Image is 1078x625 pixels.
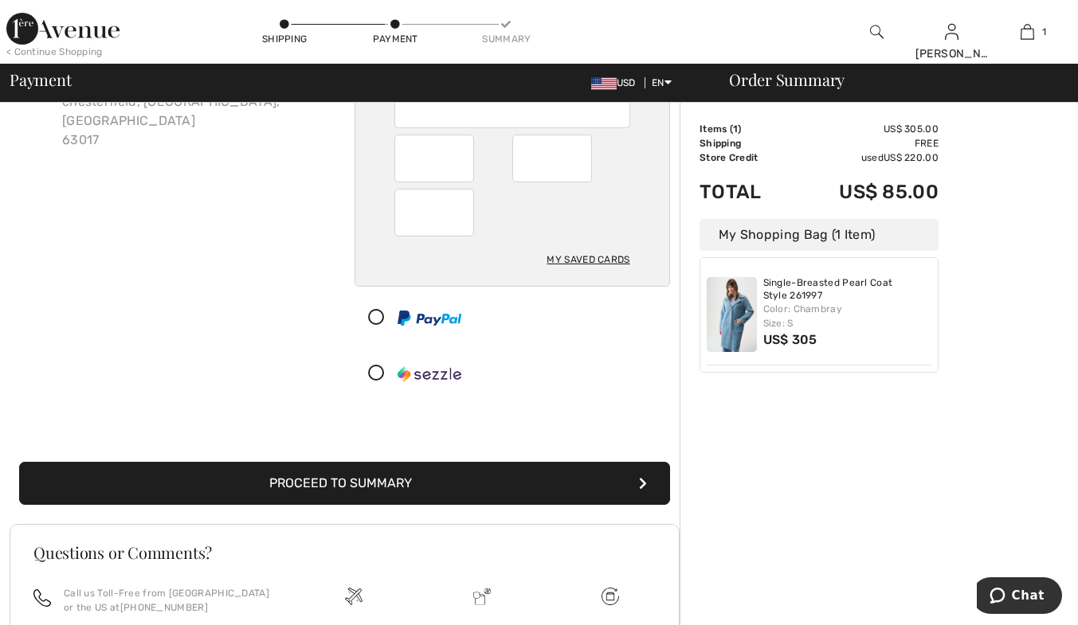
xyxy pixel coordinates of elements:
td: Items ( ) [700,122,791,136]
iframe: Secure Credit Card Frame - Credit Card Number [407,86,620,123]
div: My Saved Cards [547,246,629,273]
a: Sign In [945,24,958,39]
a: 1 [990,22,1064,41]
span: 1 [1042,25,1046,39]
td: US$ 85.00 [791,165,939,219]
img: Free shipping on orders over $99 [602,588,619,605]
td: Total [700,165,791,219]
iframe: Secure Credit Card Frame - Expiration Month [407,140,464,177]
img: Free shipping on orders over $99 [345,588,363,605]
div: Summary [482,32,530,46]
a: [PHONE_NUMBER] [120,602,208,613]
img: Sezzle [398,366,461,382]
img: 1ère Avenue [6,13,120,45]
span: USD [591,77,642,88]
img: call [33,589,51,607]
p: Call us Toll-Free from [GEOGRAPHIC_DATA] or the US at [64,586,270,615]
a: Single-Breasted Pearl Coat Style 261997 [763,277,932,302]
div: Payment [371,32,419,46]
span: 1 [733,123,738,135]
iframe: Opens a widget where you can chat to one of our agents [977,577,1062,617]
div: [PERSON_NAME] [915,45,990,62]
img: My Info [945,22,958,41]
button: Proceed to Summary [19,462,670,505]
td: used [791,150,939,165]
div: Order Summary [710,72,1068,88]
td: US$ 305.00 [791,122,939,136]
img: Delivery is a breeze since we pay the duties! [473,588,491,605]
span: US$ 220.00 [884,152,939,163]
img: search the website [870,22,884,41]
div: My Shopping Bag (1 Item) [700,219,939,251]
h3: Questions or Comments? [33,545,656,561]
td: Shipping [700,136,791,150]
td: Free [791,136,939,150]
iframe: Secure Credit Card Frame - CVV [407,194,464,231]
div: Color: Chambray Size: S [763,302,932,330]
span: US$ 305 [763,332,817,347]
img: US Dollar [591,77,617,90]
img: My Bag [1021,22,1034,41]
img: Single-Breasted Pearl Coat Style 261997 [707,277,757,352]
div: < Continue Shopping [6,45,103,59]
span: Payment [10,72,71,88]
td: Store Credit [700,150,791,165]
div: Shipping [261,32,308,46]
img: PayPal [398,311,461,326]
span: EN [652,77,672,88]
iframe: Secure Credit Card Frame - Expiration Year [525,140,582,177]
